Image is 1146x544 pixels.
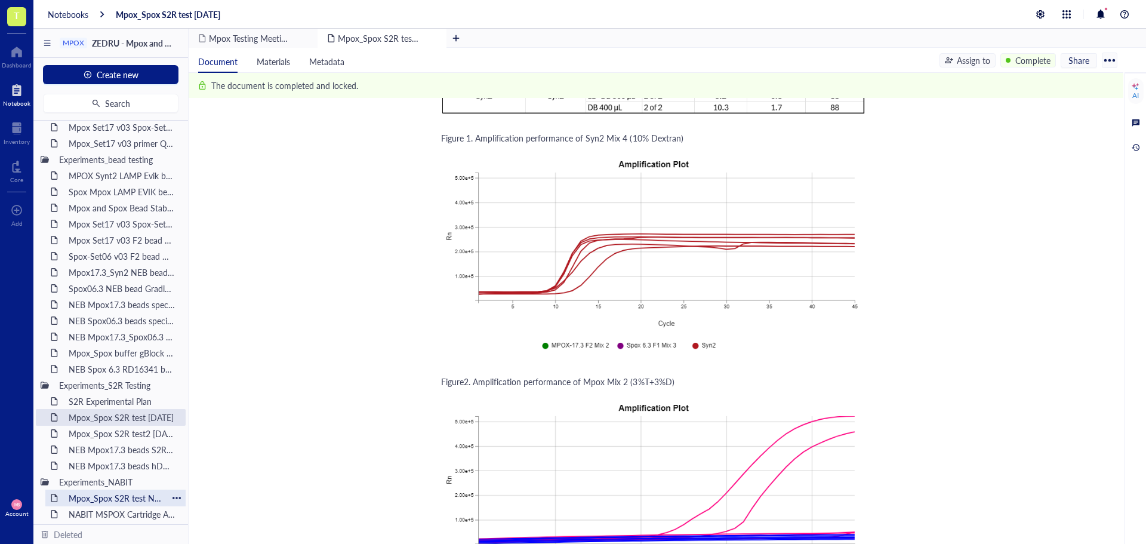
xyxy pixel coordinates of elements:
span: MB [14,502,19,507]
div: MPOX [63,39,84,47]
div: S2R Experimental Plan [63,393,181,410]
button: Create new [43,65,178,84]
div: NEB Mpox17.3 beads hDNA test_[DATE] [63,457,181,474]
div: Experiments_bead testing [54,151,181,168]
div: Experiments_NABIT [54,474,181,490]
button: Share [1061,53,1097,67]
button: Search [43,94,178,113]
div: NEB Mpox17.3 beads S2R buffer test1_22NOV24 [63,441,181,458]
div: Mpox_Spox S2R test NABIT [DATE] [63,490,168,506]
div: Mpox Set17 v03 F2 bead QC2 [DATE] [63,232,181,248]
a: Mpox_Spox S2R test [DATE] [116,9,220,20]
div: Mpox and Spox Bead Stability Evaluation [DATE] - [DATE] [63,199,181,216]
div: Assign to [957,54,990,67]
div: Spox Mpox LAMP EVIK bead F1 QC [DATE] [63,183,181,200]
div: Mpox_Spox S2R test [DATE] [63,409,181,426]
div: Dashboard [2,62,32,69]
span: Share [1068,55,1089,66]
div: NABIT MSPOX Cartridge Amp Temperature test_[DATE] [63,506,181,523]
div: MPOX Synt2 LAMP Evik bead F1 QC [DATE] [63,167,181,184]
span: Metadata [309,56,344,67]
span: Figure 1. Amplification performance of Syn2 Mix 4 (10% Dextran) [441,132,683,144]
a: Notebooks [48,9,88,20]
div: Deleted [54,528,82,541]
div: Account [5,510,29,517]
div: Spox-Set06 v03 F2 bead QC2 [DATE] [63,248,181,265]
div: Complete [1015,54,1050,67]
div: AI [1132,91,1139,100]
div: Mpox17.3_Syn2 NEB bead Gradient test [DATE] [63,264,181,281]
div: NEB Spox06.3 beads specificity test [DATE] [63,312,181,329]
a: Core [10,157,23,183]
span: T [14,8,20,23]
div: Mpox_Spox S2R test2 [DATE] [63,425,181,442]
div: Notebook [3,100,30,107]
span: Materials [257,56,290,67]
span: Create new [97,70,138,79]
div: Mpox_Spox buffer gBlock test_[DATE] [63,345,181,361]
div: NEB Mpox17.3_Spox06.3 beads LOD test [DATE] [63,328,181,345]
div: Inventory [4,138,30,145]
div: The document is completed and locked. [211,79,358,92]
a: Inventory [4,119,30,145]
span: Figure2. Amplification performance of Mpox Mix 2 (3%T+3%D) [441,376,674,388]
a: Notebook [3,81,30,107]
div: Add [11,220,23,227]
span: ZEDRU - Mpox and Swinepox [92,37,201,49]
div: Mpox Set17 v03 Spox-Set06 v03 F2 bead QC [DATE] [63,216,181,232]
a: Dashboard [2,42,32,69]
div: Mpox Set17 v03 Spox-Set06 v03 F2 QC [DATE] [63,119,181,136]
div: NEB Mpox17.3 beads specificity test [DATE] [63,296,181,313]
span: Document [198,56,238,67]
div: Spox06.3 NEB bead Gradient test [DATE] [63,280,181,297]
div: Mpox_Set17 v03 primer QC_[DATE] [63,135,181,152]
span: Search [105,99,130,108]
img: genemod-experiment-image [441,156,866,359]
div: Experiments_S2R Testing [54,377,181,394]
div: NEB Spox 6.3 RD16341 bead lot QC_[DATE] [63,361,181,377]
div: Core [10,176,23,183]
